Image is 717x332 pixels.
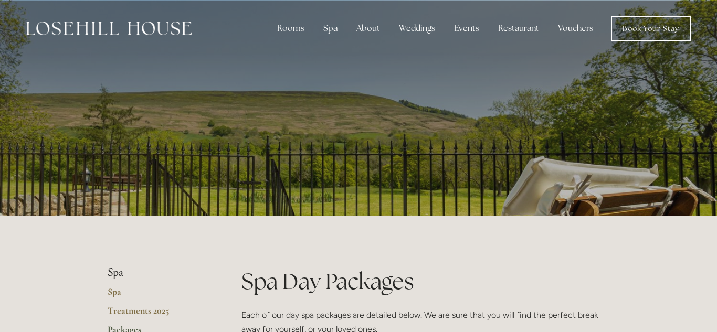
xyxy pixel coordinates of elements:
div: Weddings [391,18,444,39]
a: Vouchers [550,18,602,39]
li: Spa [108,266,208,280]
a: Spa [108,286,208,305]
div: Spa [315,18,346,39]
div: Restaurant [490,18,547,39]
div: Rooms [269,18,313,39]
a: Book Your Stay [611,16,691,41]
a: Treatments 2025 [108,305,208,324]
div: About [348,18,388,39]
div: Events [446,18,488,39]
h1: Spa Day Packages [241,266,609,297]
img: Losehill House [26,22,192,35]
